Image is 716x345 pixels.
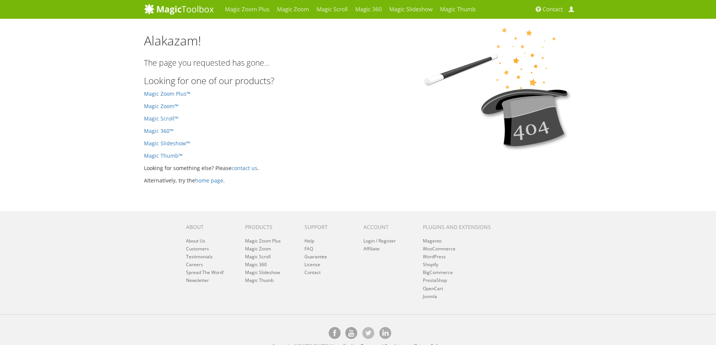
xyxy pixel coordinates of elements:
a: home page [195,177,223,184]
a: FAQ [304,246,313,252]
a: Affiliate [363,246,380,252]
a: BigCommerce [423,269,453,276]
a: About Us [186,238,205,244]
a: Magic Toolbox on Facebook [328,327,341,339]
a: Magic Slideshow [245,269,280,276]
a: Magic Toolbox on [DOMAIN_NAME] [345,327,357,339]
a: Contact [304,269,321,276]
a: Spread The Word! [186,269,224,276]
h6: Products [245,224,293,230]
a: Newsletter [186,277,209,283]
a: WooCommerce [423,246,456,252]
a: License [304,261,320,268]
img: 404_hat.png [422,24,572,152]
a: Magic Zoom Plus™ [144,90,191,97]
a: Shopify [423,261,438,268]
a: Careers [186,261,203,268]
h6: Plugins and extensions [423,224,500,230]
a: Magento [423,238,442,244]
a: Magic Slideshow™ [144,140,190,147]
p: Looking for one of our products? [144,76,572,86]
a: Magic Zoom [245,246,271,252]
h6: Support [304,224,352,230]
a: Magic Zoom™ [144,102,179,110]
a: Magic Toolbox on [DOMAIN_NAME] [379,327,391,339]
a: contact us [232,164,257,172]
a: Magic Scroll [245,253,271,260]
a: OpenCart [423,285,443,292]
img: MagicToolbox.com - Image tools for your website [144,3,214,15]
a: Magic Thumb™ [144,152,183,159]
h6: About [186,224,234,230]
p: Looking for something else? Please . [144,164,572,172]
a: WordPress [423,253,446,260]
a: Guarantee [304,253,327,260]
a: Magic 360 [245,261,267,268]
a: Help [304,238,314,244]
a: Joomla [423,293,437,300]
span: Contact [543,6,563,13]
h6: Account [363,224,411,230]
a: Magic 360™ [144,127,174,134]
p: The page you requested has gone... [144,57,572,68]
a: Magic Zoom Plus [245,238,281,244]
a: Testimonials [186,253,213,260]
a: Login / Register [363,238,396,244]
a: PrestaShop [423,277,447,283]
a: Customers [186,246,209,252]
a: Magic Scroll™ [144,115,179,122]
p: Alternatively, try the . [144,176,572,185]
h1: Alakazam! [144,32,572,50]
a: Magic Toolbox's Twitter account [362,327,374,339]
a: Magic Thumb [245,277,274,283]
